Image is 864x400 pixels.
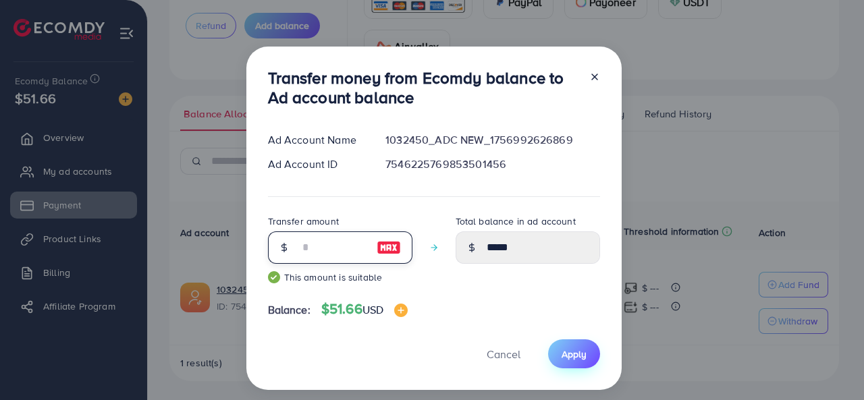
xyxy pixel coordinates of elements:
div: 7546225769853501456 [375,156,610,172]
span: USD [362,302,383,317]
span: Balance: [268,302,310,318]
img: image [377,239,401,256]
span: Apply [562,347,587,361]
div: 1032450_ADC NEW_1756992626869 [375,132,610,148]
img: image [394,304,408,317]
iframe: Chat [807,339,854,390]
span: Cancel [487,347,520,362]
button: Apply [548,339,600,368]
h4: $51.66 [321,301,408,318]
div: Ad Account Name [257,132,375,148]
label: Transfer amount [268,215,339,228]
h3: Transfer money from Ecomdy balance to Ad account balance [268,68,578,107]
div: Ad Account ID [257,156,375,172]
label: Total balance in ad account [456,215,576,228]
img: guide [268,271,280,283]
small: This amount is suitable [268,270,412,284]
button: Cancel [470,339,537,368]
